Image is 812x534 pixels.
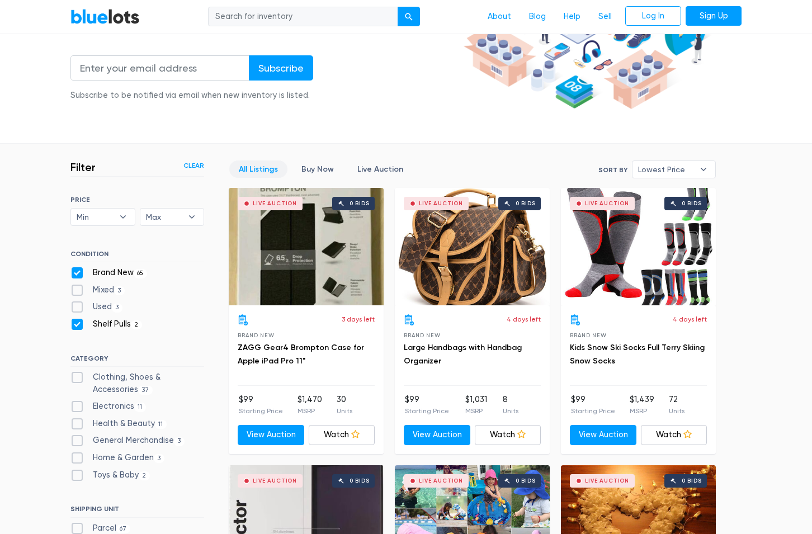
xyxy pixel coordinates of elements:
p: Starting Price [239,406,283,416]
b: ▾ [111,209,135,225]
label: Sort By [598,165,627,175]
div: Live Auction [419,201,463,206]
label: Mixed [70,284,125,296]
span: 3 [174,437,185,446]
span: Brand New [570,332,606,338]
div: 0 bids [350,478,370,484]
label: Clothing, Shoes & Accessories [70,371,204,395]
label: General Merchandise [70,434,185,447]
label: Shelf Pulls [70,318,142,330]
h6: CATEGORY [70,355,204,367]
a: Buy Now [292,160,343,178]
span: 11 [155,420,167,429]
h6: PRICE [70,196,204,204]
a: Watch [475,425,541,445]
a: Clear [183,160,204,171]
li: $99 [239,394,283,416]
a: Help [555,6,589,27]
div: Live Auction [253,201,297,206]
span: 3 [154,454,164,463]
a: ZAGG Gear4 Brompton Case for Apple iPad Pro 11" [238,343,364,366]
p: Starting Price [405,406,449,416]
p: MSRP [465,406,487,416]
span: Max [146,209,183,225]
a: BlueLots [70,8,140,25]
label: Home & Garden [70,452,164,464]
a: All Listings [229,160,287,178]
p: MSRP [630,406,654,416]
div: Live Auction [585,478,629,484]
a: Kids Snow Ski Socks Full Terry Skiing Snow Socks [570,343,705,366]
p: MSRP [298,406,322,416]
span: 37 [138,386,153,395]
div: Live Auction [253,478,297,484]
a: View Auction [570,425,636,445]
a: Watch [309,425,375,445]
p: Starting Price [571,406,615,416]
p: Units [669,406,684,416]
div: 0 bids [682,201,702,206]
label: Electronics [70,400,146,413]
span: Min [77,209,114,225]
a: Watch [641,425,707,445]
h6: CONDITION [70,250,204,262]
a: Blog [520,6,555,27]
li: $1,439 [630,394,654,416]
a: Large Handbags with Handbag Organizer [404,343,522,366]
h6: SHIPPING UNIT [70,505,204,517]
p: 4 days left [507,314,541,324]
p: Units [337,406,352,416]
b: ▾ [180,209,204,225]
span: 67 [116,524,130,533]
div: 0 bids [350,201,370,206]
span: 2 [139,471,150,480]
li: $1,031 [465,394,487,416]
span: 3 [114,286,125,295]
span: Brand New [238,332,274,338]
input: Subscribe [249,55,313,81]
p: 3 days left [342,314,375,324]
span: Lowest Price [638,161,694,178]
a: Log In [625,6,681,26]
div: Live Auction [419,478,463,484]
li: $1,470 [298,394,322,416]
label: Toys & Baby [70,469,150,481]
li: $99 [571,394,615,416]
div: 0 bids [516,478,536,484]
h3: Filter [70,160,96,174]
a: Sign Up [686,6,742,26]
li: 30 [337,394,352,416]
p: 4 days left [673,314,707,324]
li: 8 [503,394,518,416]
div: 0 bids [516,201,536,206]
a: View Auction [238,425,304,445]
div: Live Auction [585,201,629,206]
div: 0 bids [682,478,702,484]
a: View Auction [404,425,470,445]
span: 2 [131,320,142,329]
a: Live Auction 0 bids [229,188,384,305]
label: Brand New [70,267,147,279]
input: Enter your email address [70,55,249,81]
a: Live Auction 0 bids [395,188,550,305]
span: 3 [112,304,122,313]
a: Sell [589,6,621,27]
a: Live Auction 0 bids [561,188,716,305]
label: Used [70,301,122,313]
a: Live Auction [348,160,413,178]
li: 72 [669,394,684,416]
a: About [479,6,520,27]
b: ▾ [692,161,715,178]
div: Subscribe to be notified via email when new inventory is listed. [70,89,313,102]
span: 65 [134,269,147,278]
span: 11 [134,403,146,412]
p: Units [503,406,518,416]
li: $99 [405,394,449,416]
label: Health & Beauty [70,418,167,430]
input: Search for inventory [208,7,398,27]
span: Brand New [404,332,440,338]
